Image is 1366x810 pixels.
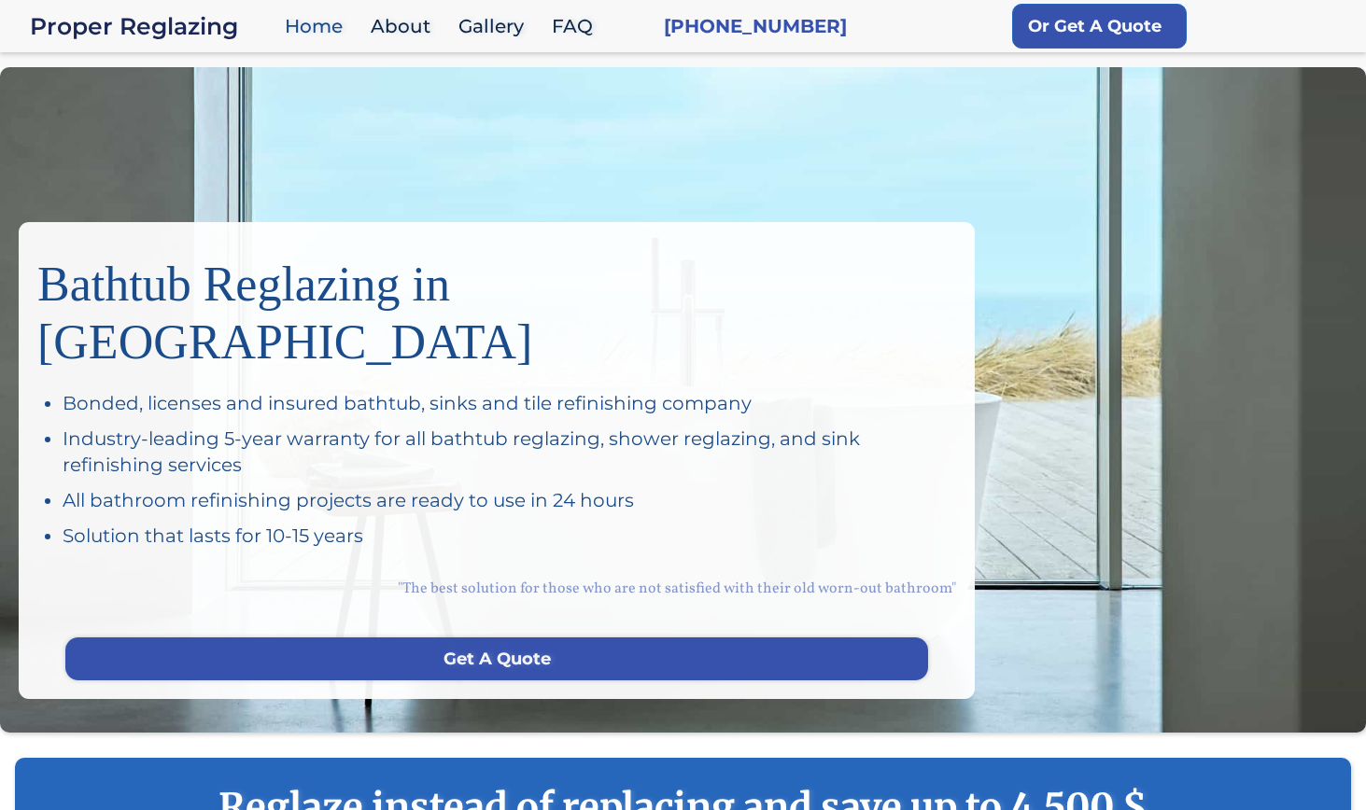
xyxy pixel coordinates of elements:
div: All bathroom refinishing projects are ready to use in 24 hours [63,487,956,513]
a: FAQ [542,7,612,47]
div: Bonded, licenses and insured bathtub, sinks and tile refinishing company [63,390,956,416]
div: Proper Reglazing [30,13,275,39]
div: Solution that lasts for 10-15 years [63,523,956,549]
div: "The best solution for those who are not satisfied with their old worn-out bathroom" [37,558,956,619]
div: Industry-leading 5-year warranty for all bathtub reglazing, shower reglazing, and sink refinishin... [63,426,956,478]
a: home [30,13,275,39]
a: About [361,7,449,47]
a: Gallery [449,7,542,47]
h1: Bathtub Reglazing in [GEOGRAPHIC_DATA] [37,241,956,371]
a: Get A Quote [65,637,928,680]
a: Or Get A Quote [1012,4,1187,49]
a: Home [275,7,361,47]
a: [PHONE_NUMBER] [664,13,847,39]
